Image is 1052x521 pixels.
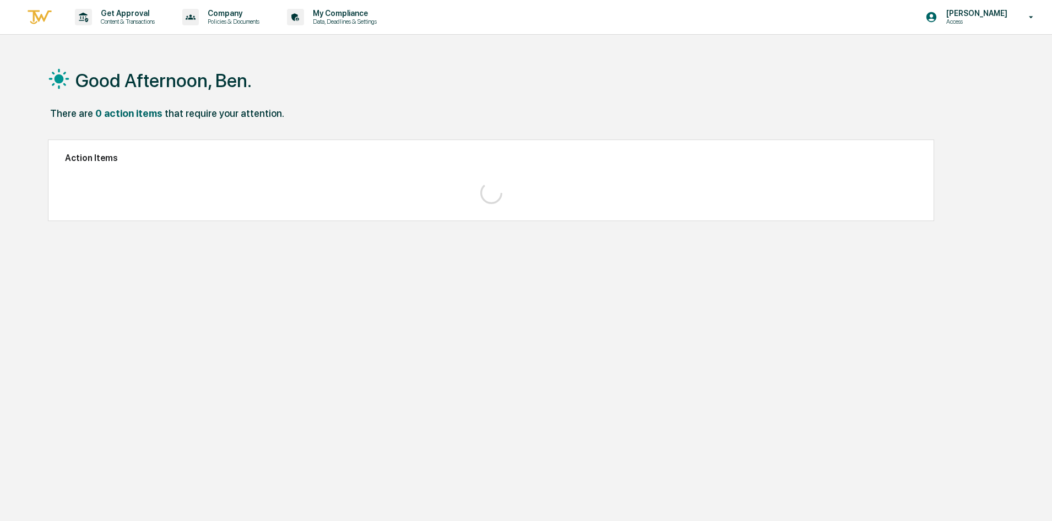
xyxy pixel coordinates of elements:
[165,108,284,119] div: that require your attention.
[92,18,160,25] p: Content & Transactions
[304,18,382,25] p: Data, Deadlines & Settings
[50,108,93,119] div: There are
[92,9,160,18] p: Get Approval
[65,153,917,163] h2: Action Items
[199,9,265,18] p: Company
[26,8,53,26] img: logo
[75,69,252,92] h1: Good Afternoon, Ben.
[304,9,382,18] p: My Compliance
[199,18,265,25] p: Policies & Documents
[937,9,1013,18] p: [PERSON_NAME]
[95,108,162,119] div: 0 action items
[937,18,1013,25] p: Access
